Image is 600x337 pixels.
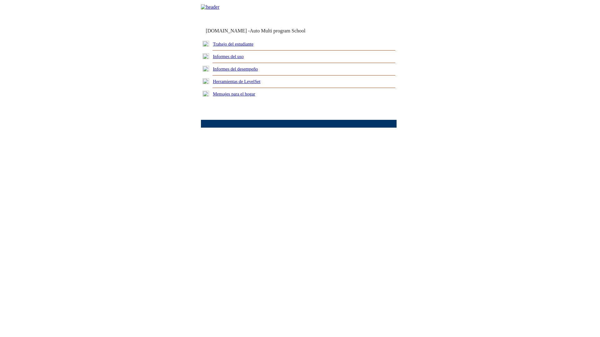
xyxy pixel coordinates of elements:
img: plus.gif [202,66,209,71]
nobr: Auto Multi program School [250,28,305,33]
a: Informes del uso [213,54,244,59]
td: [DOMAIN_NAME] - [206,28,321,34]
a: Trabajo del estudiante [213,42,253,46]
img: plus.gif [202,78,209,84]
img: header [201,4,219,10]
img: plus.gif [202,41,209,46]
img: plus.gif [202,91,209,96]
a: Informes del desempeño [213,66,258,71]
img: plus.gif [202,53,209,59]
a: Herramientas de LevelSet [213,79,260,84]
a: Mensajes para el hogar [213,91,255,96]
